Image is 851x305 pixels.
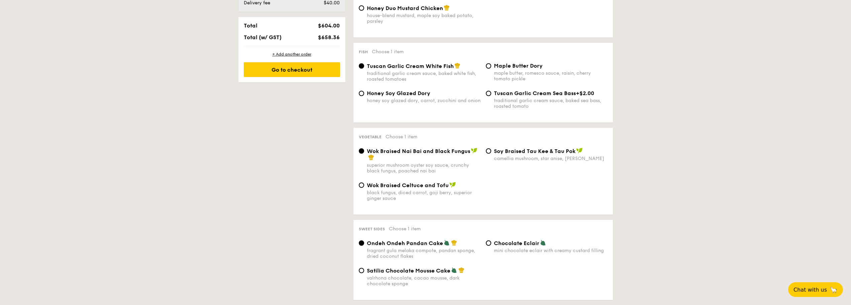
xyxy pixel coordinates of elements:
[318,34,340,41] span: $658.36
[367,63,454,69] span: Tuscan Garlic Cream White Fish
[486,63,491,69] input: Maple Butter Dorymaple butter, romesco sauce, raisin, cherry tomato pickle
[793,287,827,293] span: Chat with us
[367,182,449,188] span: Wok Braised Celtuce and Tofu
[244,22,257,29] span: Total
[367,5,443,11] span: Honey Duo Mustard Chicken
[359,268,364,273] input: Satilia Chocolate Mousse Cakevalrhona chocolate, cacao mousse, dark chocolate sponge
[386,134,417,140] span: Choose 1 item
[494,98,608,109] div: traditional garlic cream sauce, baked sea bass, roasted tomato
[494,240,539,246] span: Chocolate Eclair
[367,13,481,24] div: house-blend mustard, maple soy baked potato, parsley
[368,154,374,160] img: icon-chef-hat.a58ddaea.svg
[471,148,477,154] img: icon-vegan.f8ff3823.svg
[359,240,364,246] input: Ondeh Ondeh Pandan Cakefragrant gula melaka compote, pandan sponge, dried coconut flakes
[359,50,368,54] span: Fish
[451,240,457,246] img: icon-chef-hat.a58ddaea.svg
[367,71,481,82] div: traditional garlic cream sauce, baked white fish, roasted tomatoes
[454,63,460,69] img: icon-chef-hat.a58ddaea.svg
[359,5,364,11] input: Honey Duo Mustard Chickenhouse-blend mustard, maple soy baked potato, parsley
[540,240,546,246] img: icon-vegetarian.fe4039eb.svg
[367,98,481,103] div: honey soy glazed dory, carrot, zucchini and onion
[367,90,430,96] span: Honey Soy Glazed Dory
[458,267,464,273] img: icon-chef-hat.a58ddaea.svg
[359,227,385,231] span: Sweet sides
[244,62,340,77] div: Go to checkout
[494,70,608,82] div: maple butter, romesco sauce, raisin, cherry tomato pickle
[367,268,450,274] span: Satilia Chocolate Mousse Cake
[244,34,282,41] span: Total (w/ GST)
[486,91,491,96] input: Tuscan Garlic Cream Sea Bass+$2.00traditional garlic cream sauce, baked sea bass, roasted tomato
[359,63,364,69] input: Tuscan Garlic Cream White Fishtraditional garlic cream sauce, baked white fish, roasted tomatoes
[451,267,457,273] img: icon-vegetarian.fe4039eb.svg
[494,90,576,96] span: Tuscan Garlic Cream Sea Bass
[367,240,443,246] span: Ondeh Ondeh Pandan Cake
[494,156,608,161] div: camellia mushroom, star anise, [PERSON_NAME]
[444,5,450,11] img: icon-chef-hat.a58ddaea.svg
[449,182,456,188] img: icon-vegan.f8ff3823.svg
[494,248,608,253] div: mini chocolate eclair with creamy custard filling
[367,248,481,259] div: fragrant gula melaka compote, pandan sponge, dried coconut flakes
[444,240,450,246] img: icon-vegetarian.fe4039eb.svg
[788,282,843,297] button: Chat with us🦙
[372,49,404,55] span: Choose 1 item
[244,52,340,57] div: + Add another order
[367,162,481,174] div: superior mushroom oyster soy sauce, crunchy black fungus, poached nai bai
[359,148,364,154] input: Wok Braised Nai Bai and Black Fungussuperior mushroom oyster soy sauce, crunchy black fungus, poa...
[486,148,491,154] input: ⁠Soy Braised Tau Kee & Tau Pokcamellia mushroom, star anise, [PERSON_NAME]
[486,240,491,246] input: Chocolate Eclairmini chocolate eclair with creamy custard filling
[830,286,838,294] span: 🦙
[367,148,470,154] span: Wok Braised Nai Bai and Black Fungus
[576,90,594,96] span: +$2.00
[359,135,382,139] span: Vegetable
[576,148,583,154] img: icon-vegan.f8ff3823.svg
[367,190,481,201] div: black fungus, diced carrot, goji berry, superior ginger sauce
[389,226,421,232] span: Choose 1 item
[494,148,575,154] span: ⁠Soy Braised Tau Kee & Tau Pok
[359,182,364,188] input: Wok Braised Celtuce and Tofublack fungus, diced carrot, goji berry, superior ginger sauce
[367,275,481,287] div: valrhona chocolate, cacao mousse, dark chocolate sponge
[318,22,340,29] span: $604.00
[359,91,364,96] input: Honey Soy Glazed Doryhoney soy glazed dory, carrot, zucchini and onion
[494,63,543,69] span: Maple Butter Dory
